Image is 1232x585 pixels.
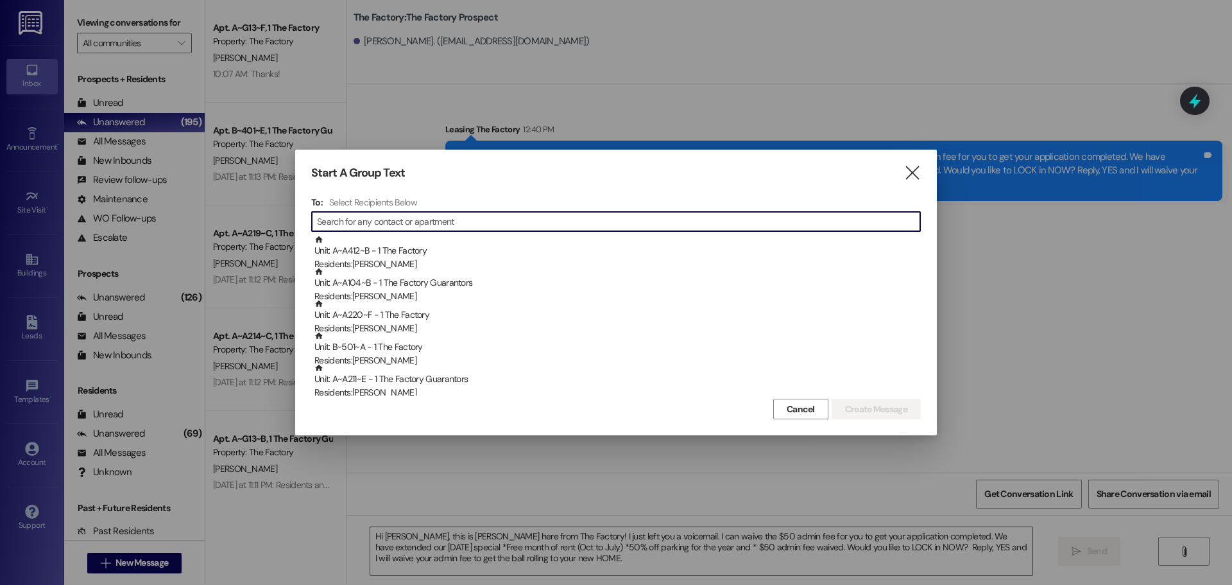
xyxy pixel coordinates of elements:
div: Unit: B~501~A - 1 The Factory [314,331,921,368]
div: Unit: A~A412~B - 1 The FactoryResidents:[PERSON_NAME] [311,235,921,267]
div: Unit: A~A220~F - 1 The FactoryResidents:[PERSON_NAME] [311,299,921,331]
input: Search for any contact or apartment [317,213,920,231]
div: Residents: [PERSON_NAME] [314,322,921,335]
h3: Start A Group Text [311,166,405,180]
div: Unit: A~A220~F - 1 The Factory [314,299,921,336]
div: Unit: A~A104~B - 1 The Factory GuarantorsResidents:[PERSON_NAME] [311,267,921,299]
div: Residents: [PERSON_NAME] [314,386,921,399]
button: Cancel [773,399,828,419]
button: Create Message [832,399,921,419]
div: Unit: A~A412~B - 1 The Factory [314,235,921,272]
div: Residents: [PERSON_NAME] [314,258,921,271]
div: Unit: A~A104~B - 1 The Factory Guarantors [314,267,921,304]
div: Residents: [PERSON_NAME] [314,354,921,367]
h3: To: [311,196,323,208]
span: Create Message [845,403,907,416]
div: Residents: [PERSON_NAME] [314,290,921,303]
div: Unit: B~501~A - 1 The FactoryResidents:[PERSON_NAME] [311,331,921,363]
span: Cancel [787,403,815,416]
i:  [903,166,921,180]
h4: Select Recipients Below [329,196,417,208]
div: Unit: A~A211~E - 1 The Factory Guarantors [314,363,921,400]
div: Unit: A~A211~E - 1 The Factory GuarantorsResidents:[PERSON_NAME] [311,363,921,396]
